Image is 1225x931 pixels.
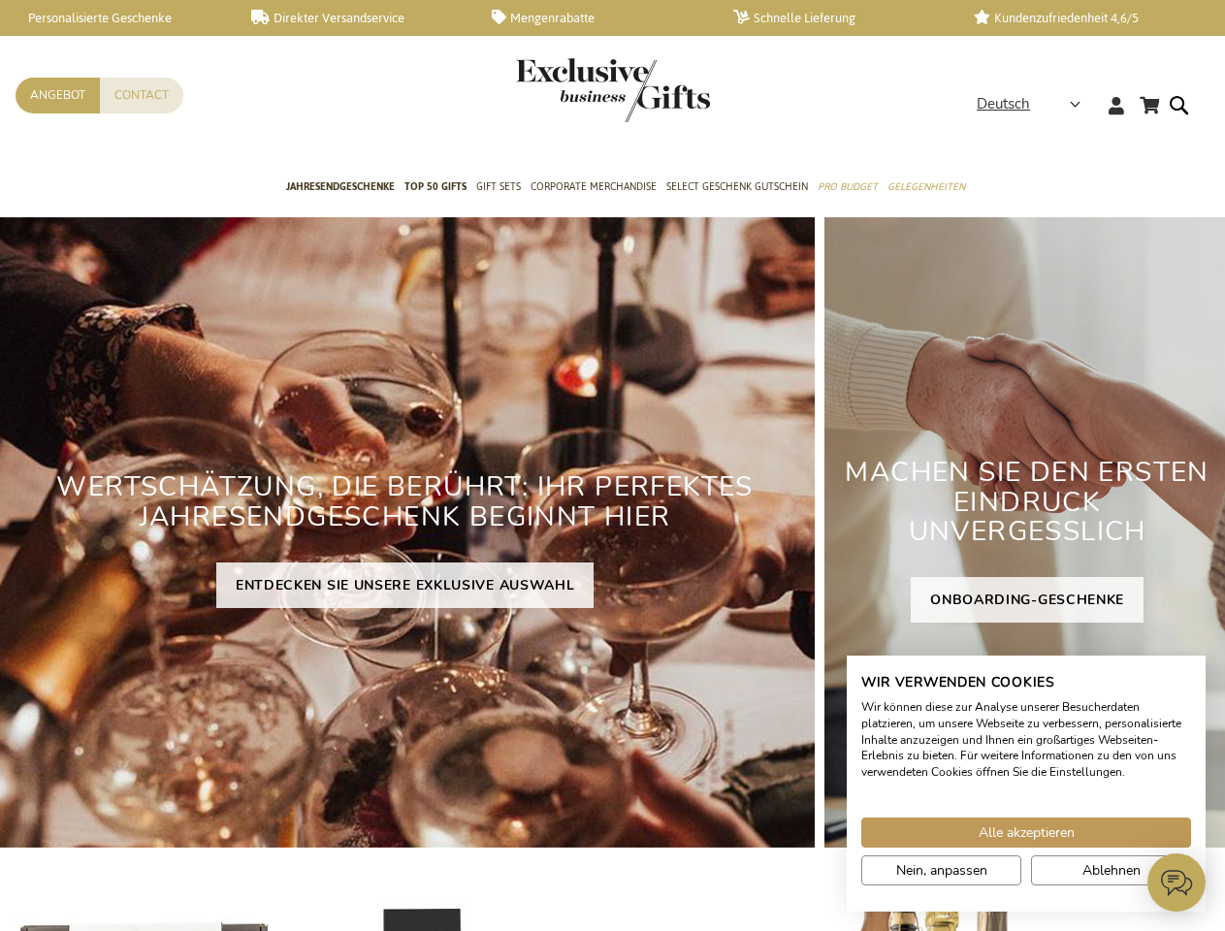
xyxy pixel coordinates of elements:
[977,93,1093,115] div: Deutsch
[911,577,1144,623] a: ONBOARDING-GESCHENKE
[286,177,395,197] span: Jahresendgeschenke
[818,177,878,197] span: Pro Budget
[216,562,595,608] a: ENTDECKEN SIE UNSERE EXKLUSIVE AUSWAHL
[516,58,710,122] img: Exclusive Business gifts logo
[666,177,808,197] span: Select Geschenk Gutschein
[896,860,987,881] span: Nein, anpassen
[861,699,1191,781] p: Wir können diese zur Analyse unserer Besucherdaten platzieren, um unsere Webseite zu verbessern, ...
[1082,860,1141,881] span: Ablehnen
[492,10,702,26] a: Mengenrabatte
[979,822,1075,843] span: Alle akzeptieren
[861,855,1021,885] button: cookie Einstellungen anpassen
[733,10,944,26] a: Schnelle Lieferung
[1031,855,1191,885] button: Alle verweigern cookies
[1147,853,1206,912] iframe: belco-activator-frame
[861,674,1191,691] h2: Wir verwenden Cookies
[887,177,965,197] span: Gelegenheiten
[476,177,521,197] span: Gift Sets
[404,177,467,197] span: TOP 50 Gifts
[100,78,183,113] a: Contact
[16,78,100,113] a: Angebot
[251,10,462,26] a: Direkter Versandservice
[977,93,1030,115] span: Deutsch
[974,10,1184,26] a: Kundenzufriedenheit 4,6/5
[861,818,1191,848] button: Akzeptieren Sie alle cookies
[10,10,220,26] a: Personalisierte Geschenke
[516,58,613,122] a: store logo
[531,177,657,197] span: Corporate Merchandise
